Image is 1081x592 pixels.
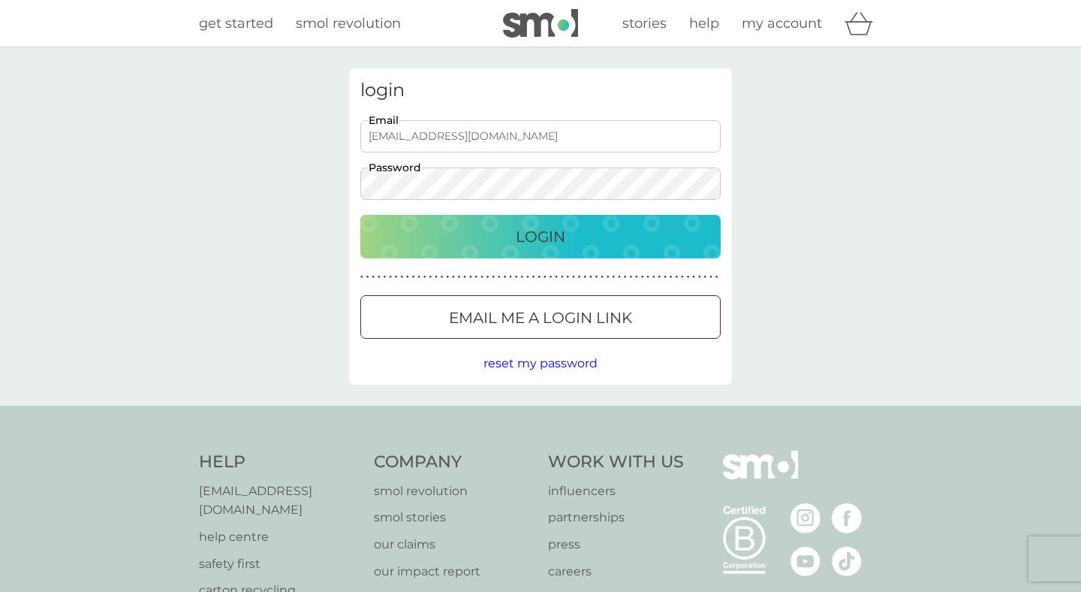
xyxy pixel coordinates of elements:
button: Email me a login link [360,295,721,339]
h4: Help [199,451,359,474]
p: ● [624,273,627,281]
p: ● [400,273,403,281]
img: smol [723,451,798,502]
p: ● [698,273,701,281]
a: our claims [374,535,534,554]
p: ● [492,273,495,281]
p: ● [613,273,616,281]
a: stories [622,13,667,35]
a: smol revolution [374,482,534,501]
p: ● [441,273,444,281]
p: ● [544,273,547,281]
p: ● [395,273,398,281]
h3: login [360,80,721,101]
p: ● [417,273,420,281]
a: help [689,13,719,35]
p: ● [458,273,461,281]
p: ● [618,273,621,281]
p: Email me a login link [449,306,632,330]
p: ● [641,273,644,281]
a: safety first [199,554,359,574]
p: ● [664,273,667,281]
p: ● [704,273,707,281]
p: ● [555,273,558,281]
p: ● [463,273,466,281]
a: partnerships [548,508,684,527]
button: reset my password [483,354,598,373]
a: smol revolution [296,13,401,35]
p: ● [372,273,375,281]
p: ● [692,273,695,281]
a: influencers [548,482,684,501]
p: ● [412,273,415,281]
p: ● [423,273,426,281]
p: ● [389,273,392,281]
p: ● [475,273,478,281]
p: ● [498,273,501,281]
p: ● [561,273,564,281]
p: ● [446,273,449,281]
button: Login [360,215,721,258]
a: careers [548,562,684,581]
a: help centre [199,527,359,547]
p: ● [486,273,489,281]
h4: Work With Us [548,451,684,474]
p: ● [509,273,512,281]
p: Login [516,225,565,249]
p: ● [589,273,592,281]
p: ● [670,273,673,281]
a: [EMAIL_ADDRESS][DOMAIN_NAME] [199,482,359,520]
p: ● [681,273,684,281]
p: ● [635,273,638,281]
span: get started [199,15,273,32]
p: ● [521,273,524,281]
p: ● [378,273,381,281]
p: our impact report [374,562,534,581]
span: my account [742,15,822,32]
p: ● [567,273,570,281]
p: ● [607,273,610,281]
span: reset my password [483,356,598,370]
img: visit the smol Youtube page [790,546,821,576]
p: ● [406,273,409,281]
p: ● [572,273,575,281]
p: ● [452,273,455,281]
p: ● [550,273,553,281]
p: ● [675,273,678,281]
p: press [548,535,684,554]
p: ● [578,273,581,281]
p: ● [526,273,529,281]
a: my account [742,13,822,35]
h4: Company [374,451,534,474]
p: ● [360,273,363,281]
p: ● [652,273,655,281]
p: ● [715,273,718,281]
p: ● [384,273,387,281]
p: ● [515,273,518,281]
span: smol revolution [296,15,401,32]
p: ● [658,273,661,281]
p: ● [629,273,632,281]
a: get started [199,13,273,35]
img: visit the smol Tiktok page [832,546,862,576]
p: ● [469,273,472,281]
p: ● [583,273,586,281]
a: smol stories [374,508,534,527]
img: smol [503,9,578,38]
p: ● [435,273,438,281]
p: ● [504,273,507,281]
p: ● [429,273,432,281]
p: ● [532,273,535,281]
p: ● [687,273,690,281]
p: ● [646,273,649,281]
img: visit the smol Instagram page [790,503,821,533]
span: help [689,15,719,32]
